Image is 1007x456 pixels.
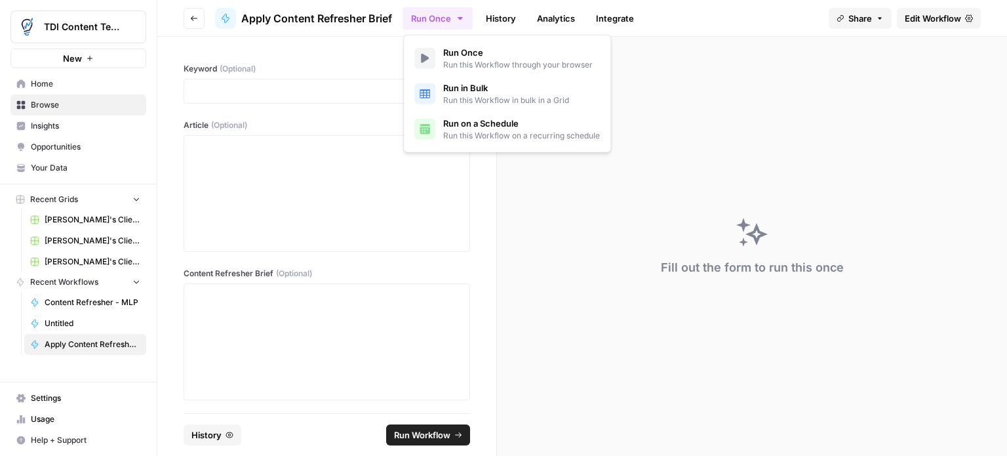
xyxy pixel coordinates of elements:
span: Run on a Schedule [443,117,600,130]
a: Home [10,73,146,94]
span: Content Refresher - MLP [45,297,140,308]
span: Run Workflow [394,428,450,442]
a: Your Data [10,157,146,178]
a: Apply Content Refresher Brief [215,8,392,29]
button: Help + Support [10,430,146,451]
button: Share [829,8,892,29]
span: Run Once [443,46,593,59]
span: Run this Workflow through your browser [443,59,593,71]
a: [PERSON_NAME]'s Clients - New Content [24,209,146,230]
a: Edit Workflow [897,8,981,29]
span: Run this Workflow in bulk in a Grid [443,94,569,106]
a: Usage [10,409,146,430]
span: Apply Content Refresher Brief [45,339,140,350]
span: Recent Workflows [30,276,98,288]
span: [PERSON_NAME]'s Clients - New Content [45,235,140,247]
button: Recent Workflows [10,272,146,292]
label: Article [184,119,470,131]
a: Run OnceRun this Workflow through your browser [409,41,605,76]
a: Browse [10,94,146,115]
span: Run this Workflow on a recurring schedule [443,130,600,142]
span: History [191,428,222,442]
button: Run in BulkRun this Workflow in bulk in a Grid [409,76,605,112]
label: Keyword [184,63,470,75]
span: Run in Bulk [443,81,569,94]
span: Edit Workflow [905,12,961,25]
a: Content Refresher - MLP [24,292,146,313]
a: Run on a ScheduleRun this Workflow on a recurring schedule [409,112,605,147]
span: Insights [31,120,140,132]
button: Recent Grids [10,190,146,209]
span: Usage [31,413,140,425]
button: Run Workflow [386,425,470,446]
button: Run Once [403,7,473,30]
span: Your Data [31,162,140,174]
a: Opportunities [10,136,146,157]
div: Run Once [403,35,611,153]
a: [PERSON_NAME]'s Clients - Optimizing Content [24,251,146,272]
span: Settings [31,392,140,404]
a: Insights [10,115,146,136]
span: Browse [31,99,140,111]
span: TDI Content Team [44,20,123,33]
span: [PERSON_NAME]'s Clients - Optimizing Content [45,256,140,268]
img: TDI Content Team Logo [15,15,39,39]
span: [PERSON_NAME]'s Clients - New Content [45,214,140,226]
span: (Optional) [211,119,247,131]
span: Share [848,12,872,25]
a: Untitled [24,313,146,334]
span: (Optional) [276,268,312,280]
span: Opportunities [31,141,140,153]
span: Help + Support [31,434,140,446]
span: New [63,52,82,65]
span: Apply Content Refresher Brief [241,10,392,26]
a: Settings [10,388,146,409]
button: History [184,425,241,446]
span: Home [31,78,140,90]
a: [PERSON_NAME]'s Clients - New Content [24,230,146,251]
span: Untitled [45,318,140,329]
span: Recent Grids [30,194,78,205]
a: History [478,8,524,29]
a: Analytics [529,8,583,29]
button: Workspace: TDI Content Team [10,10,146,43]
span: (Optional) [220,63,256,75]
a: Integrate [588,8,642,29]
label: Content Refresher Brief [184,268,470,280]
div: Fill out the form to run this once [661,259,844,277]
button: New [10,49,146,68]
a: Apply Content Refresher Brief [24,334,146,355]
